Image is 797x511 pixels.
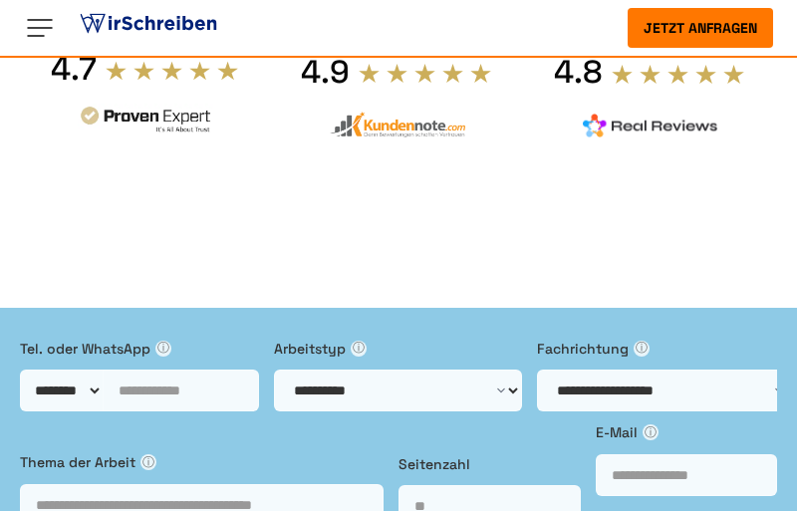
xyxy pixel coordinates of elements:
[140,454,156,470] span: ⓘ
[24,12,56,44] img: Menu open
[611,63,746,85] img: stars
[155,341,171,357] span: ⓘ
[301,52,350,92] div: 4.9
[554,52,603,92] div: 4.8
[351,341,367,357] span: ⓘ
[105,60,240,82] img: stars
[76,9,221,39] img: logo ghostwriter-österreich
[358,62,493,84] img: stars
[628,8,773,48] button: Jetzt anfragen
[20,451,384,473] label: Thema der Arbeit
[596,421,778,443] label: E-Mail
[20,338,259,360] label: Tel. oder WhatsApp
[274,338,522,360] label: Arbeitstyp
[330,112,465,138] img: kundennote
[51,49,97,89] div: 4.7
[634,341,650,357] span: ⓘ
[398,453,581,475] label: Seitenzahl
[583,114,718,137] img: realreviews
[643,424,659,440] span: ⓘ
